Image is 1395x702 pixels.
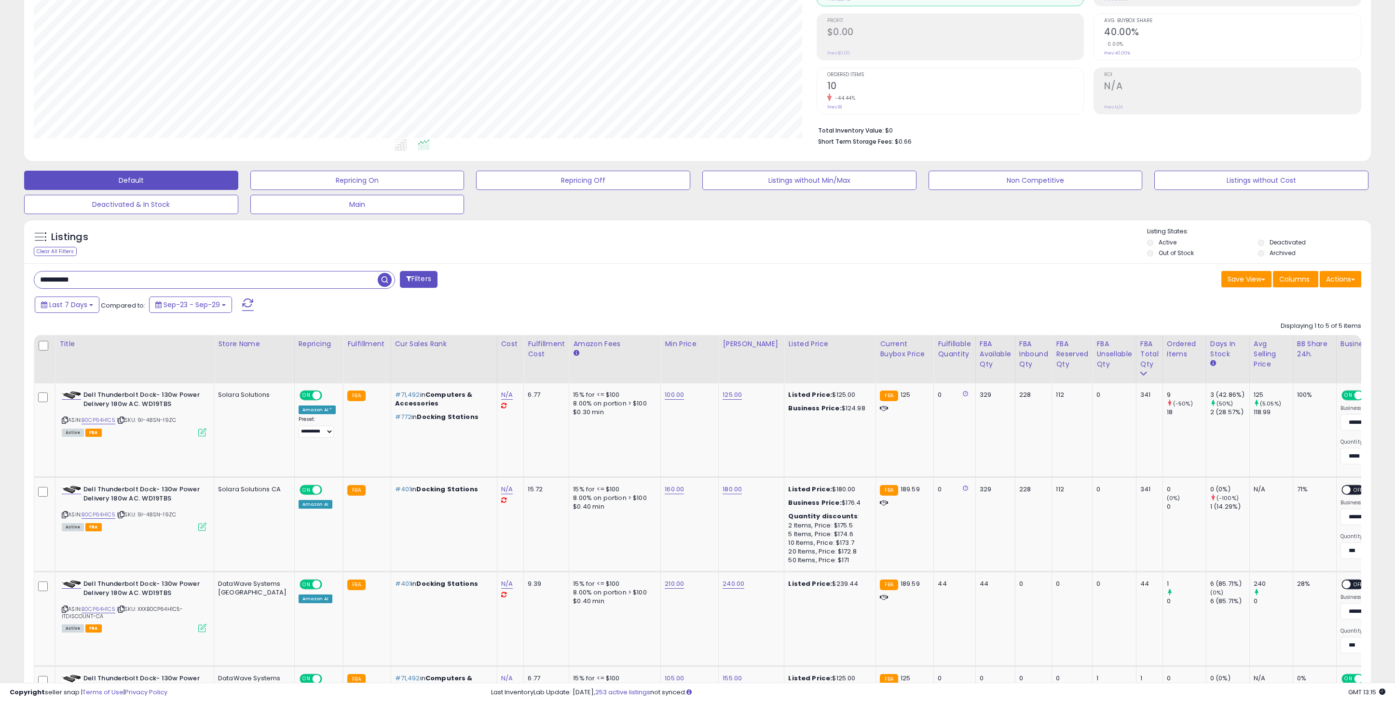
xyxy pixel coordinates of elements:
button: Filters [400,271,438,288]
button: Non Competitive [929,171,1143,190]
b: Dell Thunderbolt Dock- 130w Power Delivery 180w AC. WD19TBS [83,391,201,411]
div: ASIN: [62,580,206,631]
div: 44 [1140,580,1155,588]
div: $124.98 [788,404,868,413]
div: 1 [1167,580,1206,588]
a: Terms of Use [82,688,123,697]
button: Main [250,195,465,214]
div: Preset: [299,416,336,438]
b: Quantity discounts [788,512,858,521]
div: 329 [980,391,1008,399]
div: 15.72 [528,485,561,494]
a: N/A [501,579,513,589]
img: 21inZZad3wL._SL40_.jpg [62,391,81,399]
span: All listings currently available for purchase on Amazon [62,429,84,437]
span: OFF [320,391,336,400]
div: Min Price [665,339,714,349]
label: Active [1159,238,1176,246]
span: OFF [1351,486,1366,494]
div: 0 [1254,597,1293,606]
div: 228 [1019,485,1045,494]
button: Actions [1320,271,1361,287]
h2: N/A [1104,81,1361,94]
a: 210.00 [665,579,684,589]
label: Out of Stock [1159,249,1194,257]
span: $0.66 [895,137,912,146]
button: Listings without Cost [1154,171,1368,190]
span: ON [301,486,313,494]
div: DataWave Systems [GEOGRAPHIC_DATA] [218,580,287,597]
small: 0.00% [1104,40,1123,48]
span: | SKU: 9I-48SN-19ZC [117,511,176,518]
b: Short Term Storage Fees: [818,137,893,146]
div: 0 [1096,485,1129,494]
div: 112 [1056,485,1085,494]
span: 125 [901,390,910,399]
small: (-50%) [1173,400,1193,407]
div: Ordered Items [1167,339,1202,359]
span: #401 [395,485,411,494]
small: Days In Stock. [1210,359,1216,368]
div: 0 [1019,580,1045,588]
img: 21inZZad3wL._SL40_.jpg [62,486,81,494]
div: 112 [1056,391,1085,399]
div: BB Share 24h. [1297,339,1332,359]
b: Listed Price: [788,485,832,494]
div: $180.00 [788,485,868,494]
button: Sep-23 - Sep-29 [149,297,232,313]
small: -44.44% [832,94,856,102]
span: Docking Stations [416,579,478,588]
div: 0 [1096,391,1129,399]
button: Save View [1221,271,1272,287]
strong: Copyright [10,688,45,697]
small: (50%) [1217,400,1233,407]
div: 240 [1254,580,1293,588]
span: ON [1342,391,1354,400]
label: Archived [1270,249,1296,257]
div: Fulfillable Quantity [938,339,971,359]
div: 5 Items, Price: $174.6 [788,530,868,539]
span: OFF [320,580,336,589]
span: FBA [85,523,102,531]
p: in [395,485,490,494]
h2: 10 [827,81,1084,94]
small: (0%) [1210,589,1224,596]
span: Avg. Buybox Share [1104,18,1361,24]
div: ASIN: [62,391,206,435]
div: 8.00% on portion > $100 [573,494,653,502]
span: Docking Stations [416,485,478,494]
div: FBA Reserved Qty [1056,339,1088,369]
span: #772 [395,412,412,421]
div: 0 [1167,485,1206,494]
div: 10 Items, Price: $173.7 [788,539,868,547]
button: Repricing On [250,171,465,190]
span: ON [301,580,313,589]
a: 253 active listings [595,688,650,697]
span: 189.59 [901,579,920,588]
span: All listings currently available for purchase on Amazon [62,523,84,531]
div: FBA Total Qty [1140,339,1159,369]
div: Cost [501,339,520,349]
div: $0.40 min [573,502,653,511]
div: 6 (85.71%) [1210,580,1249,588]
div: 329 [980,485,1008,494]
span: | SKU: 9I-48SN-19ZC [117,416,176,424]
div: 28% [1297,580,1329,588]
button: Repricing Off [476,171,690,190]
img: 21inZZad3wL._SL40_.jpg [62,580,81,588]
button: Listings without Min/Max [702,171,916,190]
h2: 40.00% [1104,27,1361,40]
small: FBA [880,580,898,590]
span: Sep-23 - Sep-29 [164,300,220,310]
span: #401 [395,579,411,588]
div: 9 [1167,391,1206,399]
a: Privacy Policy [125,688,167,697]
div: 0 [1167,502,1206,511]
div: Amazon Fees [573,339,656,349]
small: (5.05%) [1260,400,1281,407]
div: 0 [1167,597,1206,606]
div: Title [59,339,210,349]
div: 6 (85.71%) [1210,597,1249,606]
div: ASIN: [62,485,206,530]
div: 15% for <= $100 [573,391,653,399]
